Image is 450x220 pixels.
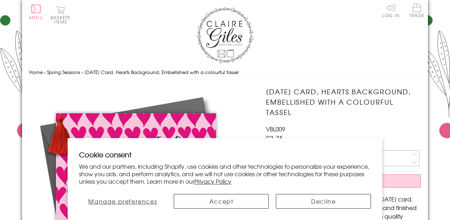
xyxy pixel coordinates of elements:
button: Accept [174,194,269,209]
span: VBL009 [266,125,285,133]
span: 0 items [54,14,70,25]
button: Manage preferences [79,194,167,209]
span: £3.75 [266,133,283,143]
nav: breadcrumbs [29,65,421,80]
span: › [82,69,83,75]
p: We and our partners, including Shopify, use cookies and other technologies to personalize your ex... [79,163,371,185]
span: Trade [409,4,424,17]
h2: Cookie consent [79,150,371,159]
a: Trade [409,4,424,19]
a: Spring Seasons [47,69,80,75]
span: Manage preferences [88,197,157,205]
a: Privacy Policy [194,177,231,185]
button: Basket0 items [51,6,70,24]
span: [DATE] Card, Hearts Background, Embellished with a colourful tassel [84,69,239,75]
h1: [DATE] Card, Hearts Background, Embellished with a colourful tassel [266,87,421,117]
img: Claire Giles Greetings Cards [197,7,253,63]
button: Decline [276,194,371,209]
button: Menu [29,5,43,20]
a: Log In [382,4,399,17]
a: Home [29,69,43,75]
span: Menu [29,14,43,21]
span: › [44,69,46,75]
